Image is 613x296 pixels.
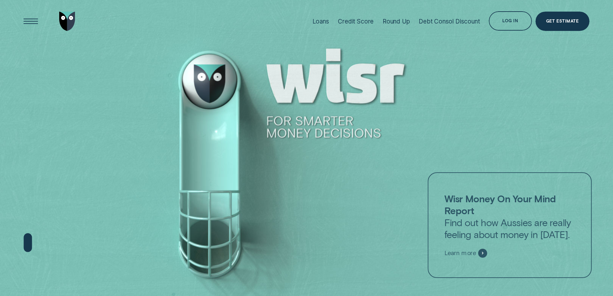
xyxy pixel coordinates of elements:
[489,11,532,31] button: Log in
[21,12,41,31] button: Open Menu
[312,18,329,25] div: Loans
[383,18,410,25] div: Round Up
[444,193,575,241] p: Find out how Aussies are really feeling about money in [DATE].
[59,12,75,31] img: Wisr
[419,18,480,25] div: Debt Consol Discount
[535,12,590,31] a: Get Estimate
[428,172,592,278] a: Wisr Money On Your Mind ReportFind out how Aussies are really feeling about money in [DATE].Learn...
[444,193,556,216] strong: Wisr Money On Your Mind Report
[338,18,374,25] div: Credit Score
[444,249,476,257] span: Learn more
